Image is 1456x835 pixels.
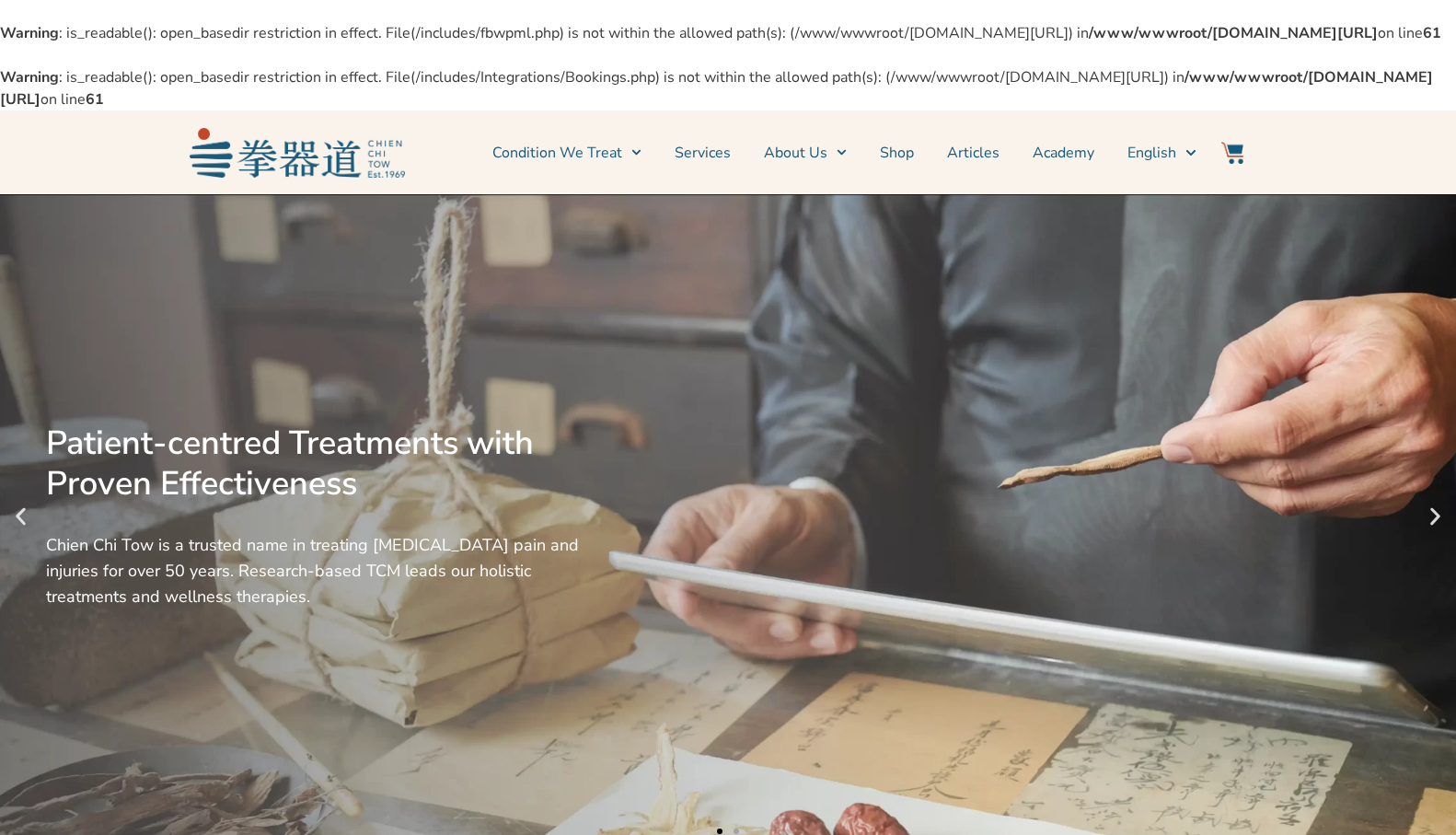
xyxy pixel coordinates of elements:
[9,505,32,528] div: Previous slide
[675,130,731,176] a: Services
[880,130,914,176] a: Shop
[1127,130,1196,176] a: English
[947,130,1000,176] a: Articles
[46,423,606,504] div: Patient-centred Treatments with Proven Effectiveness
[717,829,722,834] span: Go to slide 1
[414,130,1196,176] nav: Menu
[492,130,641,176] a: Condition We Treat
[1127,142,1176,164] span: English
[734,829,739,834] span: Go to slide 2
[1221,142,1243,164] img: Website Icon-03
[1424,505,1447,528] div: Next slide
[46,532,606,609] div: Chien Chi Tow is a trusted name in treating [MEDICAL_DATA] pain and injuries for over 50 years. R...
[86,89,104,110] b: 61
[764,130,847,176] a: About Us
[1033,130,1094,176] a: Academy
